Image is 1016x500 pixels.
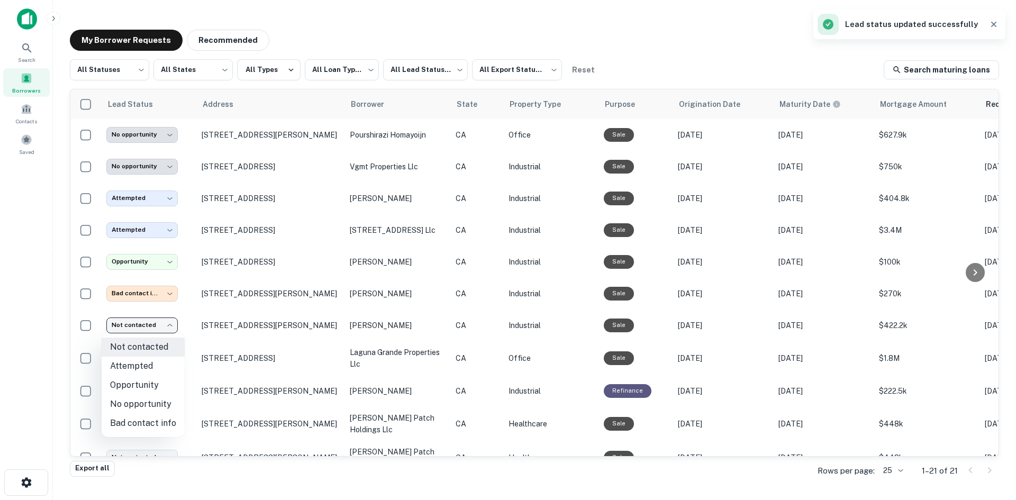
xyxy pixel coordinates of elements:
[102,357,185,376] li: Attempted
[102,395,185,414] li: No opportunity
[102,376,185,395] li: Opportunity
[102,338,185,357] li: Not contacted
[102,414,185,433] li: Bad contact info
[963,415,1016,466] iframe: Chat Widget
[818,14,978,35] div: Lead status updated successfully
